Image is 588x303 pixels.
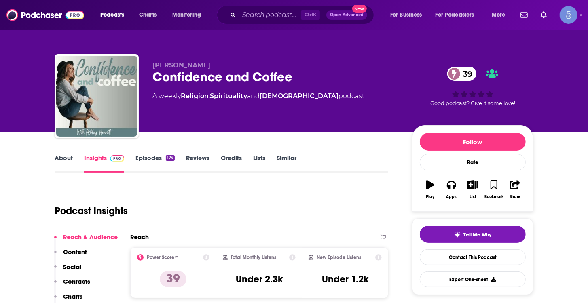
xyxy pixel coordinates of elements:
button: Open AdvancedNew [326,10,367,20]
button: open menu [486,8,516,21]
span: Logged in as Spiral5-G1 [560,6,577,24]
div: A weekly podcast [152,91,364,101]
h2: New Episode Listens [317,255,361,260]
span: Open Advanced [330,13,364,17]
a: Contact This Podcast [420,249,526,265]
a: 39 [447,67,477,81]
button: tell me why sparkleTell Me Why [420,226,526,243]
div: Apps [446,194,457,199]
a: About [55,154,73,173]
button: open menu [430,8,486,21]
h3: Under 1.2k [322,273,368,285]
img: User Profile [560,6,577,24]
button: List [462,175,483,204]
a: Show notifications dropdown [537,8,550,22]
button: open menu [385,8,432,21]
span: Good podcast? Give it some love! [430,100,515,106]
div: Bookmark [484,194,503,199]
p: Reach & Audience [63,233,118,241]
a: Episodes174 [135,154,175,173]
img: Podchaser - Follow, Share and Rate Podcasts [6,7,84,23]
span: , [209,92,210,100]
input: Search podcasts, credits, & more... [239,8,301,21]
div: Rate [420,154,526,170]
span: Monitoring [172,9,201,21]
span: and [247,92,260,100]
button: Share [505,175,526,204]
button: Reach & Audience [54,233,118,248]
img: tell me why sparkle [454,231,461,238]
a: [DEMOGRAPHIC_DATA] [260,92,338,100]
span: New [352,5,367,13]
button: Follow [420,133,526,151]
button: Contacts [54,278,90,292]
button: open menu [95,8,135,21]
h3: Under 2.3k [236,273,283,285]
button: Apps [441,175,462,204]
h2: Total Monthly Listens [231,255,277,260]
a: Reviews [186,154,209,173]
h1: Podcast Insights [55,205,128,217]
button: Social [54,263,81,278]
a: Credits [221,154,242,173]
a: InsightsPodchaser Pro [84,154,124,173]
button: Content [54,248,87,263]
p: Social [63,263,81,271]
span: More [492,9,506,21]
a: Charts [134,8,161,21]
button: Export One-Sheet [420,271,526,287]
span: [PERSON_NAME] [152,61,210,69]
h2: Reach [130,233,149,241]
span: Charts [139,9,157,21]
button: open menu [167,8,212,21]
a: Lists [253,154,265,173]
img: Confidence and Coffee [56,56,137,137]
a: Spirituality [210,92,247,100]
a: Religion [181,92,209,100]
div: 174 [166,155,175,161]
span: Podcasts [100,9,124,21]
div: List [470,194,476,199]
h2: Power Score™ [147,255,178,260]
button: Bookmark [483,175,504,204]
button: Show profile menu [560,6,577,24]
div: 39Good podcast? Give it some love! [412,61,533,112]
p: Contacts [63,278,90,285]
span: For Podcasters [436,9,474,21]
button: Play [420,175,441,204]
span: 39 [455,67,477,81]
span: Ctrl K [301,10,320,20]
a: Show notifications dropdown [517,8,531,22]
span: Tell Me Why [464,231,492,238]
div: Search podcasts, credits, & more... [224,6,382,24]
a: Similar [277,154,296,173]
p: 39 [160,271,186,287]
div: Play [426,194,435,199]
div: Share [510,194,520,199]
img: Podchaser Pro [110,155,124,162]
p: Charts [63,292,82,300]
p: Content [63,248,87,256]
span: For Business [390,9,422,21]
